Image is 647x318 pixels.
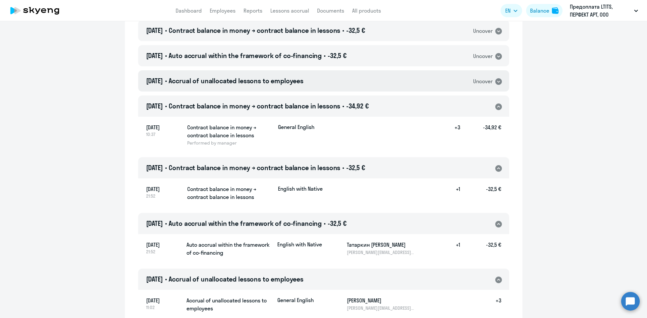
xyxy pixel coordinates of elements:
[317,7,344,14] a: Documents
[552,7,559,14] img: balance
[278,123,314,131] p: General English
[328,51,347,60] span: -32,5 €
[146,102,163,110] span: [DATE]
[146,249,181,255] span: 21:52
[324,51,326,60] span: •
[146,123,182,131] span: [DATE]
[347,249,415,255] p: [PERSON_NAME][EMAIL_ADDRESS][DOMAIN_NAME]
[176,7,202,14] a: Dashboard
[169,219,322,227] span: Auto accrual within the framework of co-financing
[347,305,415,311] p: [PERSON_NAME][EMAIL_ADDRESS][PERSON_NAME][DOMAIN_NAME]
[346,102,369,110] span: -34,92 €
[530,7,549,15] div: Balance
[439,185,460,202] h5: +1
[328,219,347,227] span: -32,5 €
[473,27,493,35] div: Uncover
[187,185,273,201] h5: Contract balance in money → contract balance in lessons
[146,219,163,227] span: [DATE]
[460,185,501,202] h5: -32,5 €
[460,241,501,255] h5: -32,5 €
[473,77,493,86] div: Uncover
[165,219,167,227] span: •
[480,296,501,311] h5: +3
[165,26,167,34] span: •
[501,4,522,17] button: EN
[570,3,631,19] p: Предоплата LTITS, ПЕРФЕКТ АРТ, ООО
[277,296,327,304] p: General English
[146,163,163,172] span: [DATE]
[347,241,415,249] h5: Татаркин [PERSON_NAME]
[187,241,272,257] h5: Auto accrual within the framework of co-financing
[165,102,167,110] span: •
[146,241,181,249] span: [DATE]
[505,7,511,15] span: EN
[146,77,163,85] span: [DATE]
[342,102,344,110] span: •
[187,296,272,312] h5: Accrual of unallocated lessons to employees
[342,163,344,172] span: •
[210,7,236,14] a: Employees
[277,241,327,248] p: English with Native
[165,51,167,60] span: •
[169,51,322,60] span: Auto accrual within the framework of co-financing
[169,163,340,172] span: Contract balance in money → contract balance in lessons
[169,102,340,110] span: Contract balance in money → contract balance in lessons
[187,123,273,139] h5: Contract balance in money → contract balance in lessons
[187,140,273,146] p: Performed by manager
[146,26,163,34] span: [DATE]
[146,185,182,193] span: [DATE]
[169,275,303,283] span: Accrual of unallocated lessons to employees
[526,4,563,17] button: Balancebalance
[460,123,501,146] h5: -34,92 €
[347,296,415,304] h5: [PERSON_NAME]
[146,51,163,60] span: [DATE]
[278,185,323,192] p: English with Native
[146,275,163,283] span: [DATE]
[439,241,460,255] h5: +1
[346,163,365,172] span: -32,5 €
[346,26,365,34] span: -32,5 €
[169,26,340,34] span: Contract balance in money → contract balance in lessons
[342,26,344,34] span: •
[439,123,460,146] h5: +3
[165,163,167,172] span: •
[169,77,303,85] span: Accrual of unallocated lessons to employees
[146,131,182,137] span: 10:37
[352,7,381,14] a: All products
[165,275,167,283] span: •
[146,296,181,304] span: [DATE]
[324,219,326,227] span: •
[146,193,182,199] span: 21:52
[243,7,262,14] a: Reports
[566,3,641,19] button: Предоплата LTITS, ПЕРФЕКТ АРТ, ООО
[165,77,167,85] span: •
[473,52,493,60] div: Uncover
[270,7,309,14] a: Lessons accrual
[146,304,181,310] span: 11:02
